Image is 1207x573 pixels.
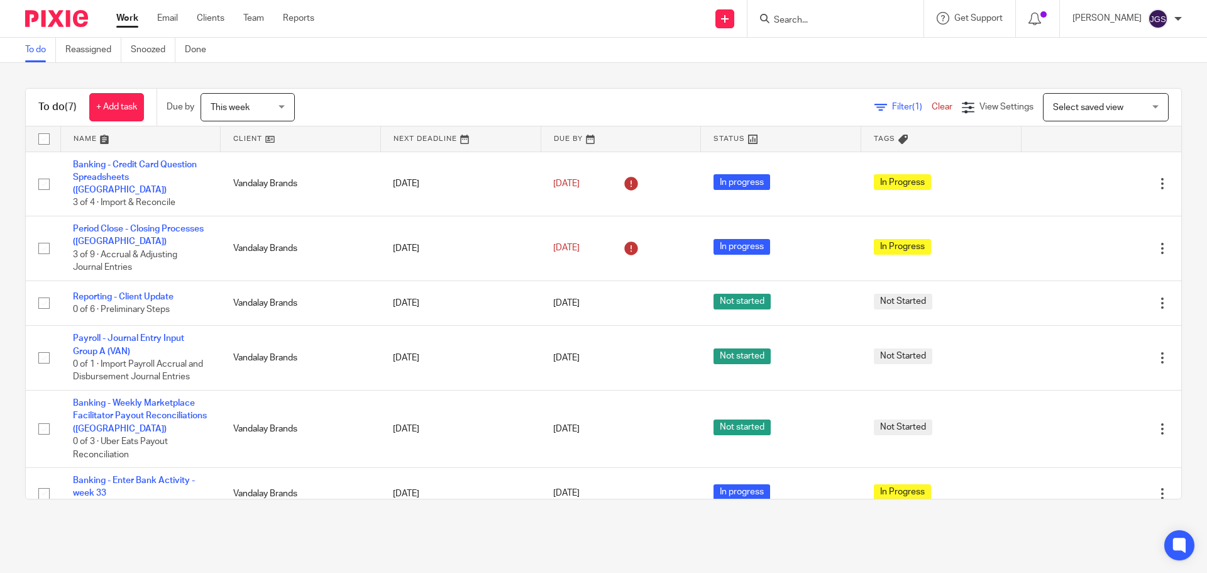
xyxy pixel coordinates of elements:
[553,489,580,498] span: [DATE]
[553,425,580,433] span: [DATE]
[73,199,175,208] span: 3 of 4 · Import & Reconcile
[714,294,771,309] span: Not started
[221,468,381,520] td: Vandalay Brands
[65,102,77,112] span: (7)
[185,38,216,62] a: Done
[73,399,207,433] a: Banking - Weekly Marketplace Facilitator Payout Reconciliations ([GEOGRAPHIC_DATA])
[874,239,931,255] span: In Progress
[73,476,195,498] a: Banking - Enter Bank Activity - week 33
[116,12,138,25] a: Work
[25,10,88,27] img: Pixie
[73,292,174,301] a: Reporting - Client Update
[874,348,932,364] span: Not Started
[714,484,770,500] span: In progress
[954,14,1003,23] span: Get Support
[221,216,381,281] td: Vandalay Brands
[1148,9,1168,29] img: svg%3E
[221,391,381,468] td: Vandalay Brands
[1072,12,1142,25] p: [PERSON_NAME]
[380,216,541,281] td: [DATE]
[979,103,1033,111] span: View Settings
[380,468,541,520] td: [DATE]
[874,294,932,309] span: Not Started
[157,12,178,25] a: Email
[131,38,175,62] a: Snoozed
[714,239,770,255] span: In progress
[221,152,381,216] td: Vandalay Brands
[380,391,541,468] td: [DATE]
[221,281,381,325] td: Vandalay Brands
[380,326,541,391] td: [DATE]
[65,38,121,62] a: Reassigned
[25,38,56,62] a: To do
[874,174,931,190] span: In Progress
[221,326,381,391] td: Vandalay Brands
[167,101,194,113] p: Due by
[73,225,204,246] a: Period Close - Closing Processes ([GEOGRAPHIC_DATA])
[714,420,771,435] span: Not started
[553,299,580,308] span: [DATE]
[714,348,771,364] span: Not started
[38,101,77,114] h1: To do
[243,12,264,25] a: Team
[73,160,197,195] a: Banking - Credit Card Question Spreadsheets ([GEOGRAPHIC_DATA])
[73,437,168,459] span: 0 of 3 · Uber Eats Payout Reconciliation
[73,334,184,355] a: Payroll - Journal Entry Input Group A (VAN)
[73,305,170,314] span: 0 of 6 · Preliminary Steps
[874,420,932,435] span: Not Started
[892,103,932,111] span: Filter
[73,250,177,272] span: 3 of 9 · Accrual & Adjusting Journal Entries
[380,152,541,216] td: [DATE]
[283,12,314,25] a: Reports
[73,360,203,382] span: 0 of 1 · Import Payroll Accrual and Disbursement Journal Entries
[553,179,580,188] span: [DATE]
[197,12,224,25] a: Clients
[912,103,922,111] span: (1)
[932,103,952,111] a: Clear
[211,103,250,112] span: This week
[714,174,770,190] span: In progress
[380,281,541,325] td: [DATE]
[553,353,580,362] span: [DATE]
[773,15,886,26] input: Search
[874,484,931,500] span: In Progress
[1053,103,1123,112] span: Select saved view
[89,93,144,121] a: + Add task
[874,135,895,142] span: Tags
[553,244,580,253] span: [DATE]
